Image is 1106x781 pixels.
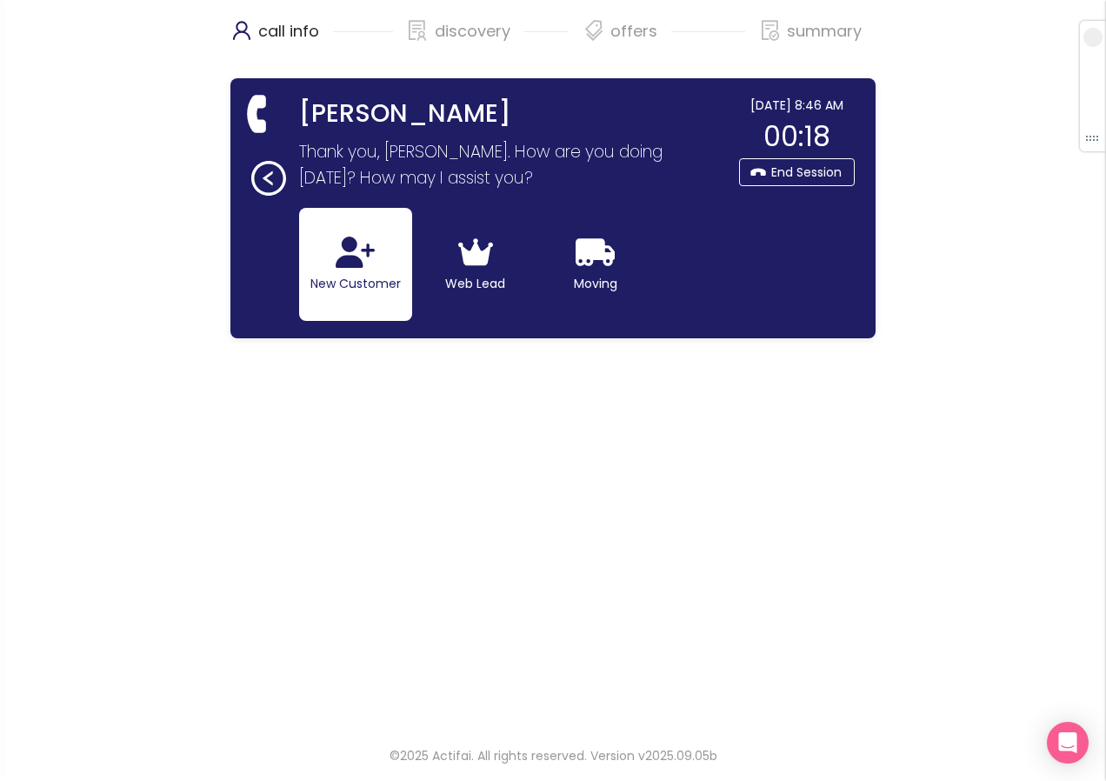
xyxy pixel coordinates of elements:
[231,20,252,41] span: user
[760,20,781,41] span: file-done
[407,20,428,41] span: solution
[299,96,511,132] strong: [PERSON_NAME]
[435,17,510,45] p: discovery
[759,17,862,61] div: summary
[610,17,657,45] p: offers
[739,96,855,115] div: [DATE] 8:46 AM
[419,208,532,321] button: Web Lead
[230,17,393,61] div: call info
[787,17,862,45] p: summary
[299,139,716,191] p: Thank you, [PERSON_NAME]. How are you doing [DATE]? How may I assist you?
[583,20,604,41] span: tags
[539,208,652,321] button: Moving
[583,17,745,61] div: offers
[407,17,570,61] div: discovery
[299,208,412,321] button: New Customer
[241,96,277,132] span: phone
[258,17,319,45] p: call info
[739,158,855,186] button: End Session
[739,115,855,158] div: 00:18
[1047,722,1089,764] div: Open Intercom Messenger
